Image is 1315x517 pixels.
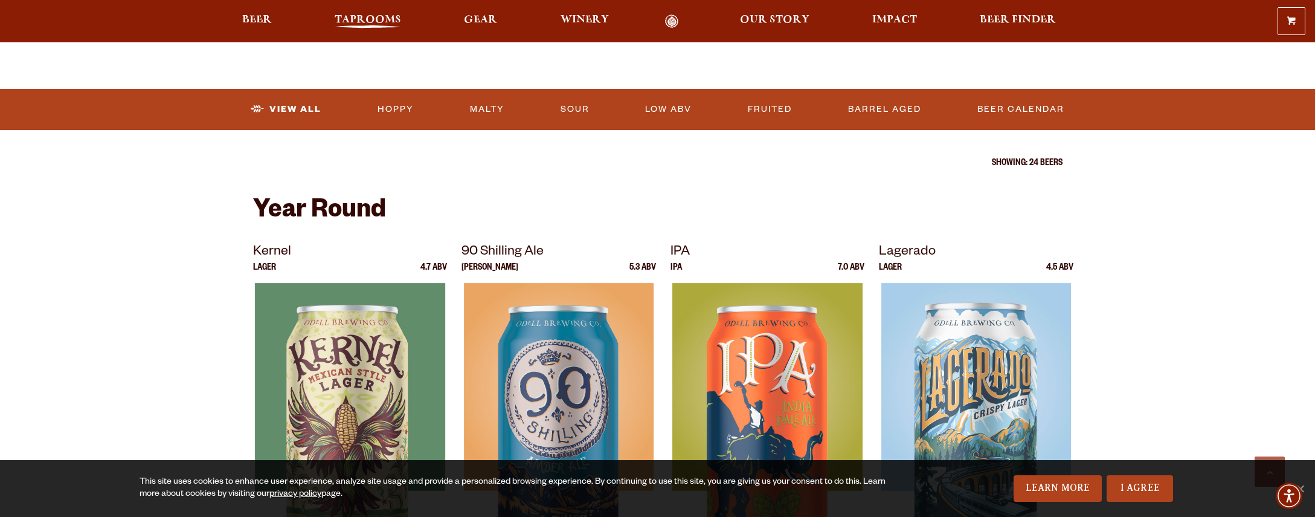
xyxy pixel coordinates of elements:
span: Beer [242,15,272,25]
a: Hoppy [373,96,419,123]
a: Fruited [743,96,797,123]
a: Winery [553,15,617,28]
a: Beer Finder [972,15,1064,28]
p: 7.0 ABV [838,264,864,283]
span: Our Story [740,15,809,25]
span: Taprooms [335,15,401,25]
p: Lagerado [879,242,1073,264]
a: Scroll to top [1255,457,1285,487]
p: Showing: 24 Beers [253,159,1063,169]
a: Odell Home [649,15,695,28]
p: [PERSON_NAME] [461,264,518,283]
p: 90 Shilling Ale [461,242,656,264]
a: Learn More [1014,475,1102,502]
p: 5.3 ABV [629,264,656,283]
p: Lager [253,264,276,283]
a: Malty [465,96,509,123]
a: Our Story [732,15,817,28]
p: 4.7 ABV [420,264,447,283]
span: Winery [561,15,609,25]
a: Beer Calendar [973,96,1069,123]
div: This site uses cookies to enhance user experience, analyze site usage and provide a personalized ... [140,476,892,501]
a: Impact [864,15,925,28]
a: Barrel Aged [843,96,926,123]
a: View All [246,96,326,123]
a: Taprooms [327,15,409,28]
div: Accessibility Menu [1276,483,1302,509]
p: Kernel [253,242,448,264]
a: Sour [556,96,594,123]
a: Beer [234,15,280,28]
h2: Year Round [253,198,1063,227]
a: Gear [456,15,505,28]
p: IPA [670,242,865,264]
p: Lager [879,264,902,283]
span: Impact [872,15,917,25]
a: privacy policy [269,490,321,499]
span: Beer Finder [980,15,1056,25]
span: Gear [464,15,497,25]
p: IPA [670,264,682,283]
a: I Agree [1107,475,1173,502]
a: Low ABV [640,96,696,123]
p: 4.5 ABV [1046,264,1073,283]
